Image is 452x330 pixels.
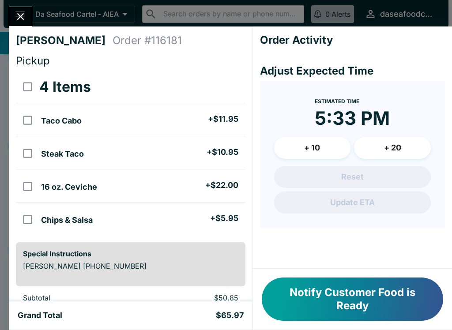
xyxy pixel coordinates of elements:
h6: Special Instructions [23,249,238,258]
h4: Order Activity [260,34,445,47]
span: Pickup [16,54,50,67]
p: Subtotal [23,293,137,302]
time: 5:33 PM [315,107,390,130]
h5: Chips & Salsa [41,215,93,225]
p: $50.85 [151,293,238,302]
h5: + $11.95 [208,114,238,124]
h5: Taco Cabo [41,116,82,126]
button: + 10 [274,137,351,159]
h5: 16 oz. Ceviche [41,182,97,192]
button: + 20 [354,137,431,159]
button: Close [9,7,32,26]
h5: $65.97 [216,310,244,321]
span: Estimated Time [315,98,359,105]
h4: Adjust Expected Time [260,64,445,78]
p: [PERSON_NAME] [PHONE_NUMBER] [23,262,238,270]
h3: 4 Items [39,78,91,96]
h5: Grand Total [18,310,62,321]
h4: [PERSON_NAME] [16,34,113,47]
button: Notify Customer Food is Ready [262,277,443,321]
h5: + $22.00 [205,180,238,191]
h5: + $10.95 [207,147,238,157]
h5: Steak Taco [41,149,84,159]
h4: Order # 116181 [113,34,182,47]
table: orders table [16,71,245,235]
h5: + $5.95 [210,213,238,224]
